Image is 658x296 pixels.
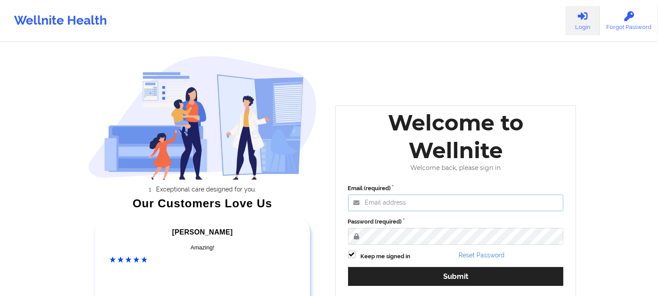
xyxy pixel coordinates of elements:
input: Email address [348,195,564,211]
a: Forgot Password [600,6,658,35]
button: Submit [348,267,564,286]
img: wellnite-auth-hero_200.c722682e.png [88,55,317,180]
div: Amazing! [110,243,295,252]
span: [PERSON_NAME] [172,228,233,236]
label: Password (required) [348,217,564,226]
li: Exceptional care designed for you. [96,186,317,193]
div: Welcome back, please sign in [342,164,570,172]
div: Welcome to Wellnite [342,109,570,164]
a: Login [566,6,600,35]
label: Email (required) [348,184,564,193]
div: Our Customers Love Us [88,199,317,208]
label: Keep me signed in [361,252,411,261]
a: Reset Password [459,252,505,259]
